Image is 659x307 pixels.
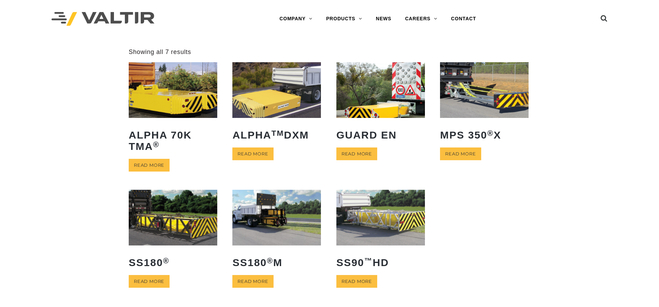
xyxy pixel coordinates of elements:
a: Read more about “SS180® M” [232,275,273,288]
h2: ALPHA 70K TMA [129,124,217,157]
sup: ™ [364,256,373,265]
a: Read more about “GUARD EN” [336,147,377,160]
a: ALPHATMDXM [232,62,321,145]
img: Valtir [51,12,154,26]
a: COMPANY [273,12,319,26]
sup: ® [267,256,274,265]
a: SS90™HD [336,190,425,273]
sup: ® [163,256,170,265]
a: PRODUCTS [319,12,369,26]
a: SS180®M [232,190,321,273]
h2: SS90 HD [336,252,425,273]
a: Read more about “ALPHATM DXM” [232,147,273,160]
a: SS180® [129,190,217,273]
a: NEWS [369,12,398,26]
sup: ® [153,140,160,149]
a: Read more about “SS180®” [129,275,170,288]
sup: ® [487,129,494,138]
sup: TM [271,129,284,138]
a: Read more about “SS90™ HD” [336,275,377,288]
a: ALPHA 70K TMA® [129,62,217,157]
a: CAREERS [398,12,444,26]
h2: SS180 M [232,252,321,273]
h2: GUARD EN [336,124,425,146]
a: GUARD EN [336,62,425,145]
h2: ALPHA DXM [232,124,321,146]
a: CONTACT [444,12,483,26]
h2: SS180 [129,252,217,273]
h2: MPS 350 X [440,124,529,146]
a: MPS 350®X [440,62,529,145]
a: Read more about “MPS 350® X” [440,147,481,160]
p: Showing all 7 results [129,48,191,56]
a: Read more about “ALPHA 70K TMA®” [129,159,170,172]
